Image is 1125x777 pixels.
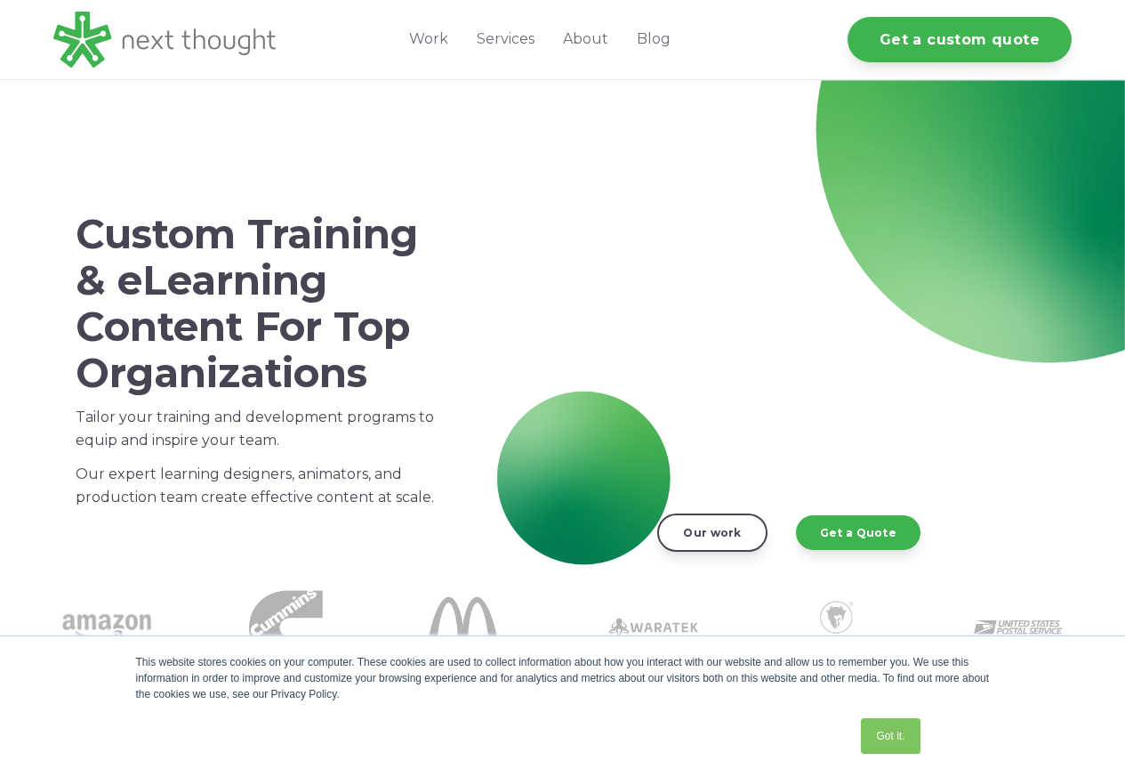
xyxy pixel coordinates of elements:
p: Our expert learning designers, animators, and production team create effective content at scale. [76,463,443,509]
p: Tailor your training and development programs to equip and inspire your team. [76,406,443,452]
div: This website stores cookies on your computer. These cookies are used to collect information about... [136,654,990,702]
a: Get a custom quote [848,17,1072,62]
img: McDonalds 1 [427,583,516,672]
img: Red Devil [792,583,880,672]
img: LG - NextThought Logo [53,12,276,68]
img: USPS [974,583,1063,672]
img: Waratek logo [609,583,698,672]
a: Our work [657,514,767,551]
a: Got it. [861,718,920,754]
a: Get a Quote [796,515,920,549]
img: Cummins [249,587,329,668]
img: amazon-1 [62,583,151,672]
h1: Custom Training & eLearning Content For Top Organizations [76,211,443,395]
iframe: NextThought Reel [523,196,1057,497]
